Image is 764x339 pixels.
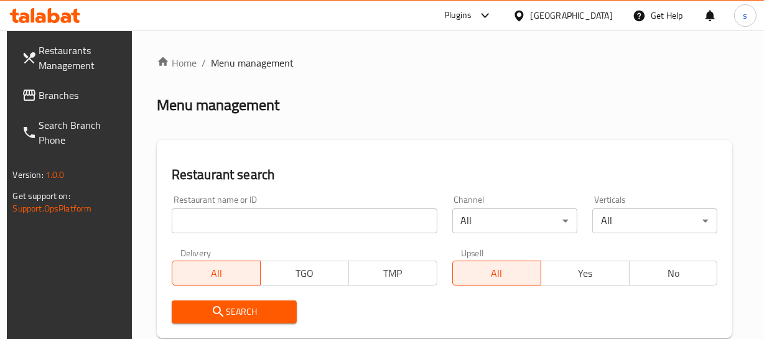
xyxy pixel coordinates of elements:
a: Restaurants Management [12,35,134,80]
span: All [177,264,256,282]
button: Yes [541,261,630,286]
span: Search Branch Phone [39,118,124,147]
span: No [635,264,713,282]
div: Plugins [444,8,472,23]
li: / [202,55,206,70]
div: All [592,208,717,233]
span: All [458,264,536,282]
button: All [452,261,541,286]
span: Yes [546,264,625,282]
span: s [743,9,747,22]
button: All [172,261,261,286]
span: Menu management [211,55,294,70]
a: Branches [12,80,134,110]
span: Version: [13,167,44,183]
button: TGO [260,261,349,286]
a: Search Branch Phone [12,110,134,155]
span: Branches [39,88,124,103]
input: Search for restaurant name or ID.. [172,208,437,233]
div: All [452,208,577,233]
h2: Menu management [157,95,279,115]
nav: breadcrumb [157,55,733,70]
button: No [629,261,718,286]
span: Search [182,304,287,320]
span: Restaurants Management [39,43,124,73]
button: TMP [348,261,437,286]
button: Search [172,300,297,323]
label: Upsell [461,248,484,257]
span: TGO [266,264,344,282]
span: 1.0.0 [45,167,65,183]
a: Support.OpsPlatform [13,200,92,216]
a: Home [157,55,197,70]
h2: Restaurant search [172,165,718,184]
span: TMP [354,264,432,282]
span: Get support on: [13,188,70,204]
div: [GEOGRAPHIC_DATA] [531,9,613,22]
label: Delivery [180,248,212,257]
